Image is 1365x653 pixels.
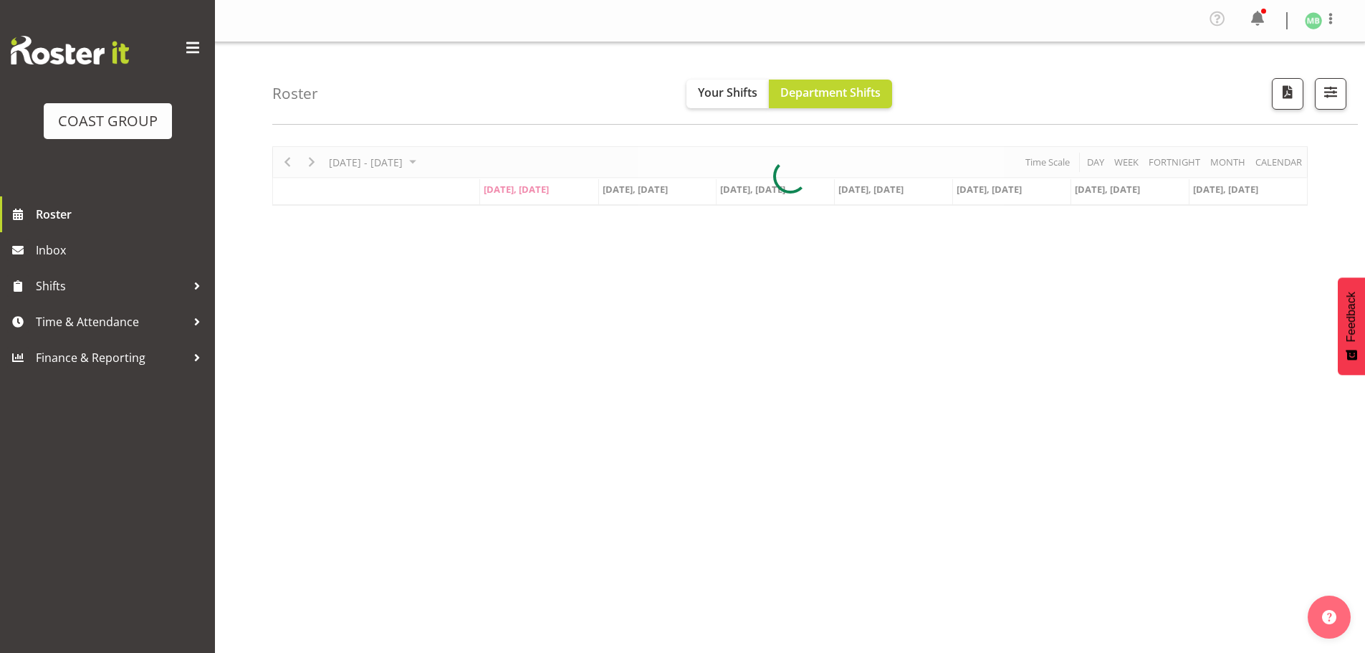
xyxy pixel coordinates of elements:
[1315,78,1346,110] button: Filter Shifts
[1272,78,1303,110] button: Download a PDF of the roster according to the set date range.
[36,239,208,261] span: Inbox
[686,80,769,108] button: Your Shifts
[272,85,318,102] h4: Roster
[780,85,881,100] span: Department Shifts
[36,204,208,225] span: Roster
[1305,12,1322,29] img: mike-bullock1158.jpg
[1322,610,1336,624] img: help-xxl-2.png
[11,36,129,65] img: Rosterit website logo
[698,85,757,100] span: Your Shifts
[58,110,158,132] div: COAST GROUP
[36,275,186,297] span: Shifts
[36,347,186,368] span: Finance & Reporting
[36,311,186,333] span: Time & Attendance
[769,80,892,108] button: Department Shifts
[1345,292,1358,342] span: Feedback
[1338,277,1365,375] button: Feedback - Show survey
